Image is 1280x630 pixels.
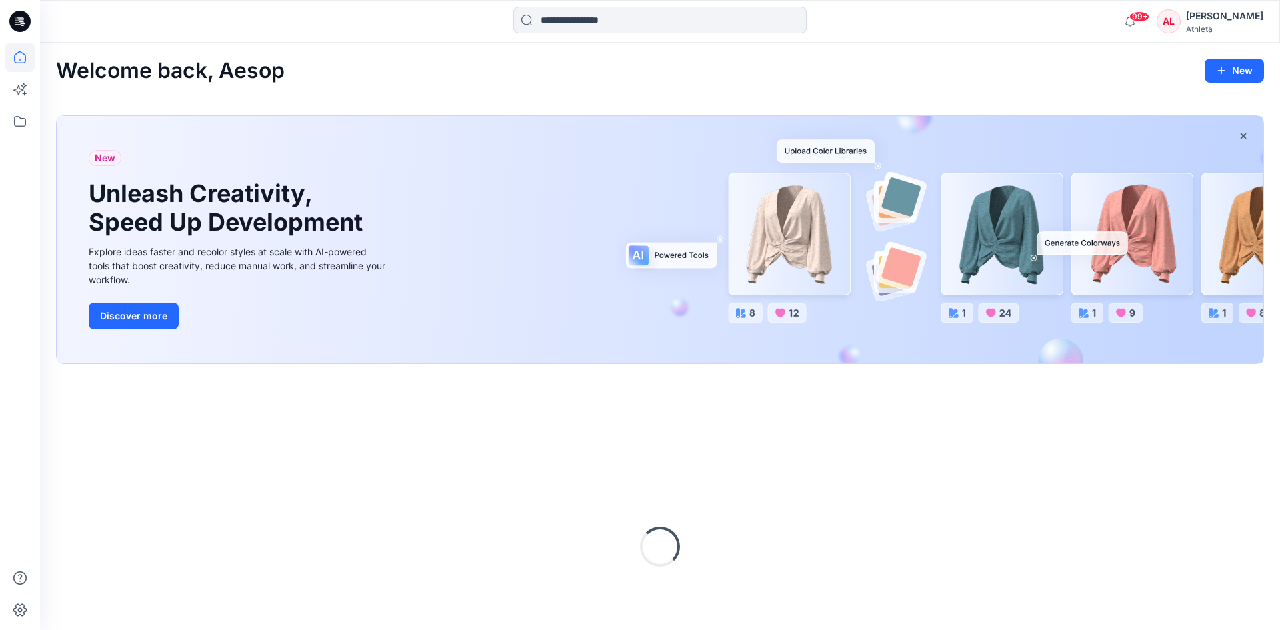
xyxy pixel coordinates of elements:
div: [PERSON_NAME] [1186,8,1263,24]
span: 99+ [1129,11,1149,22]
a: Discover more [89,303,389,329]
div: Explore ideas faster and recolor styles at scale with AI-powered tools that boost creativity, red... [89,245,389,287]
button: Discover more [89,303,179,329]
h1: Unleash Creativity, Speed Up Development [89,179,369,237]
div: AL [1157,9,1181,33]
h2: Welcome back, Aesop [56,59,285,83]
span: New [95,150,115,166]
button: New [1205,59,1264,83]
div: Athleta [1186,24,1263,34]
